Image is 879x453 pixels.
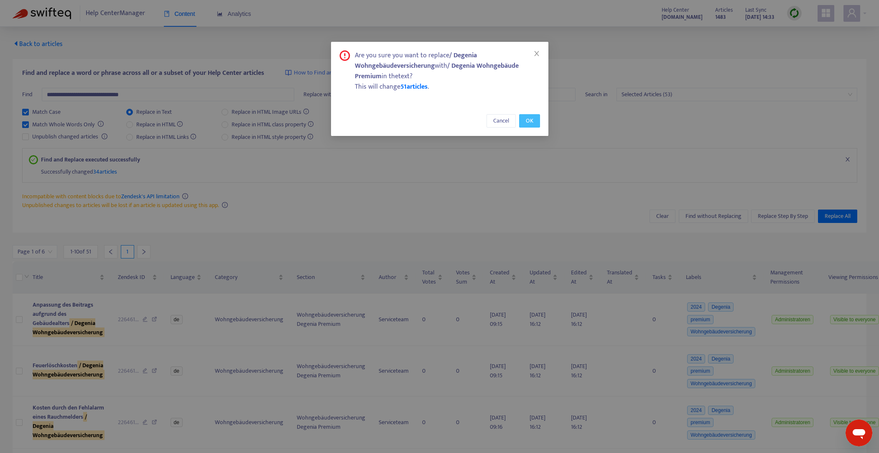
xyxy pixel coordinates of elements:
[526,116,533,125] span: OK
[493,116,509,125] span: Cancel
[355,82,540,92] div: This will change .
[846,420,872,446] iframe: Schaltfläche zum Öffnen des Messaging-Fensters
[355,60,519,82] b: / Degenia Wohngebäude Premium
[400,81,428,92] span: 51 articles
[355,50,540,82] div: Are you sure you want to replace with in the text ?
[355,50,477,72] b: / Degenia Wohngebäudeversicherung
[533,50,540,57] span: close
[487,114,516,128] button: Cancel
[532,49,541,58] button: Close
[519,114,540,128] button: OK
